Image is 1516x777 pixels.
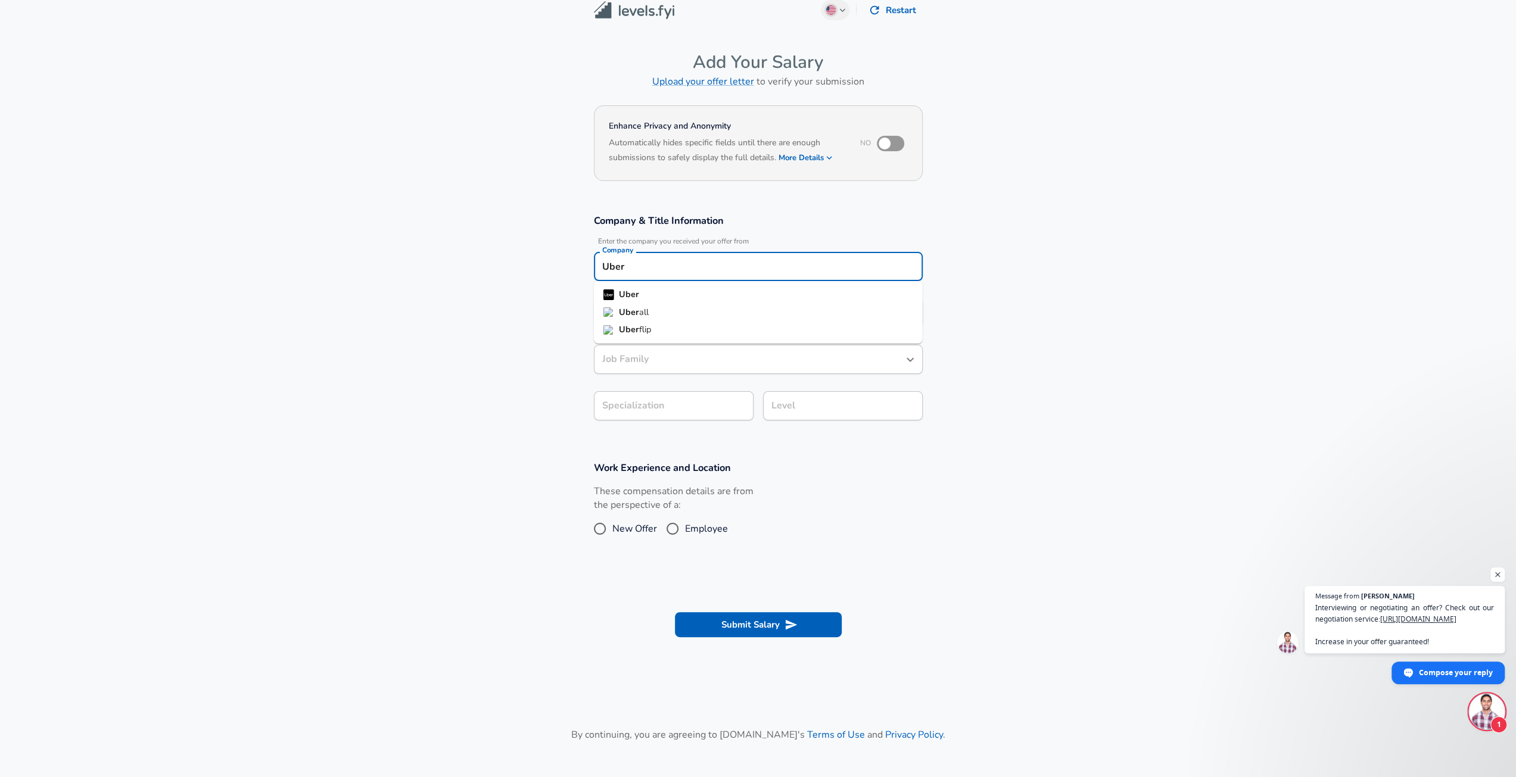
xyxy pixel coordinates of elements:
[609,136,844,166] h6: Automatically hides specific fields until there are enough submissions to safely display the full...
[1469,694,1505,729] div: Open chat
[619,323,639,335] strong: Uber
[826,5,836,15] img: English (US)
[619,306,639,318] strong: Uber
[612,522,657,536] span: New Offer
[603,307,614,317] img: uberall.com
[619,288,639,300] strong: Uber
[594,237,923,246] span: Enter the company you received your offer from
[639,306,649,318] span: all
[1361,592,1415,599] span: [PERSON_NAME]
[602,246,633,254] label: Company
[1419,662,1493,683] span: Compose your reply
[594,73,923,90] h6: to verify your submission
[1490,716,1507,733] span: 1
[599,257,917,276] input: Google
[639,323,651,335] span: flip
[594,391,754,420] input: Specialization
[594,1,674,20] img: Levels.fyi
[675,612,842,637] button: Submit Salary
[779,149,833,166] button: More Details
[594,461,923,475] h3: Work Experience and Location
[768,397,917,415] input: L3
[807,728,865,741] a: Terms of Use
[860,138,871,148] span: No
[603,289,614,300] img: uberlogo.png
[685,522,728,536] span: Employee
[1315,592,1359,599] span: Message from
[603,325,614,335] img: uberflip.com
[885,728,943,741] a: Privacy Policy
[594,51,923,73] h4: Add Your Salary
[609,120,844,132] h4: Enhance Privacy and Anonymity
[594,214,923,227] h3: Company & Title Information
[594,485,754,512] label: These compensation details are from the perspective of a:
[652,75,754,88] a: Upload your offer letter
[599,350,899,369] input: Software Engineer
[1315,602,1494,647] span: Interviewing or negotiating an offer? Check out our negotiation service: Increase in your offer g...
[902,351,919,368] button: Open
